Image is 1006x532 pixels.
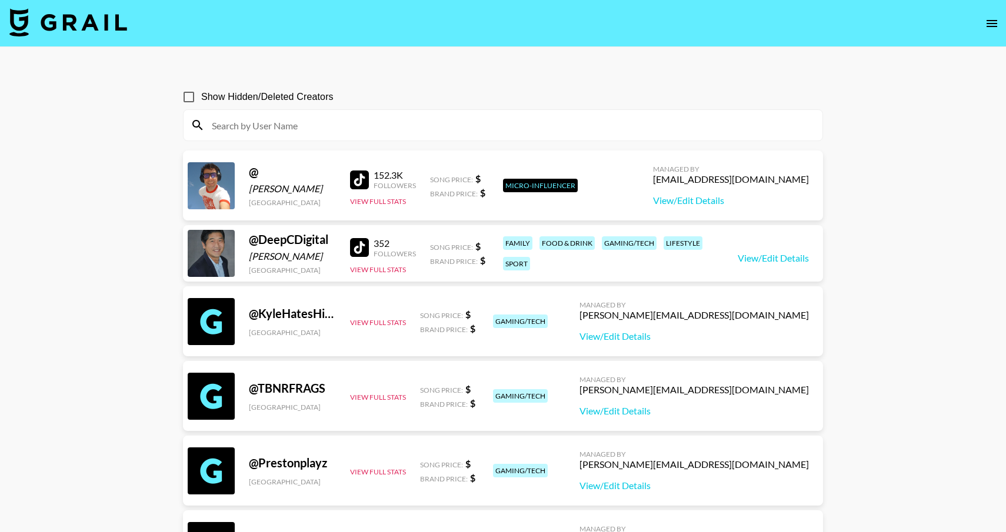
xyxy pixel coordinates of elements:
div: family [503,236,532,250]
span: Brand Price: [430,257,478,266]
button: View Full Stats [350,318,406,327]
div: @ DeepCDigital [249,232,336,247]
div: Managed By [579,450,809,459]
div: [GEOGRAPHIC_DATA] [249,403,336,411]
span: Song Price: [430,175,473,184]
div: [EMAIL_ADDRESS][DOMAIN_NAME] [653,173,809,185]
div: @ KyleHatesHiking [249,306,336,321]
div: [PERSON_NAME] [249,183,336,195]
div: 352 [374,237,416,249]
button: View Full Stats [350,265,406,274]
div: [GEOGRAPHIC_DATA] [249,477,336,486]
div: gaming/tech [493,389,548,403]
strong: $ [465,458,471,469]
strong: $ [470,397,475,409]
div: Micro-Influencer [503,179,578,192]
a: View/Edit Details [579,480,809,491]
span: Song Price: [420,386,463,394]
div: [GEOGRAPHIC_DATA] [249,266,336,275]
strong: $ [465,383,471,394]
div: 152.3K [374,169,416,181]
div: Managed By [579,300,809,309]
strong: $ [475,240,481,252]
div: lifestyle [664,236,702,250]
strong: $ [470,323,475,334]
strong: $ [480,255,485,266]
div: [PERSON_NAME][EMAIL_ADDRESS][DOMAIN_NAME] [579,309,809,321]
div: [PERSON_NAME][EMAIL_ADDRESS][DOMAIN_NAME] [579,384,809,396]
strong: $ [480,187,485,198]
div: Followers [374,249,416,258]
button: View Full Stats [350,467,406,476]
div: gaming/tech [493,464,548,477]
a: View/Edit Details [579,330,809,342]
div: @ Prestonplayz [249,456,336,470]
div: [GEOGRAPHIC_DATA] [249,198,336,207]
img: Grail Talent [9,8,127,36]
strong: $ [470,472,475,483]
a: View/Edit Details [579,405,809,417]
button: open drawer [980,12,1004,35]
span: Song Price: [420,460,463,469]
div: @ TBNRFRAGS [249,381,336,396]
div: Managed By [579,375,809,384]
button: View Full Stats [350,197,406,206]
button: View Full Stats [350,393,406,401]
span: Show Hidden/Deleted Creators [201,90,334,104]
a: View/Edit Details [653,195,809,206]
div: Followers [374,181,416,190]
span: Brand Price: [430,189,478,198]
strong: $ [475,173,481,184]
a: View/Edit Details [738,252,809,264]
span: Song Price: [420,311,463,320]
div: gaming/tech [602,236,657,250]
div: gaming/tech [493,314,548,328]
span: Brand Price: [420,400,468,409]
div: [GEOGRAPHIC_DATA] [249,328,336,337]
div: Managed By [653,165,809,173]
div: [PERSON_NAME] [249,250,336,262]
span: Song Price: [430,243,473,252]
div: [PERSON_NAME][EMAIL_ADDRESS][DOMAIN_NAME] [579,459,809,470]
div: sport [503,257,530,270]
div: @ [249,165,336,179]
span: Brand Price: [420,325,468,334]
div: food & drink [539,236,595,250]
span: Brand Price: [420,474,468,483]
input: Search by User Name [205,116,815,135]
strong: $ [465,309,471,320]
